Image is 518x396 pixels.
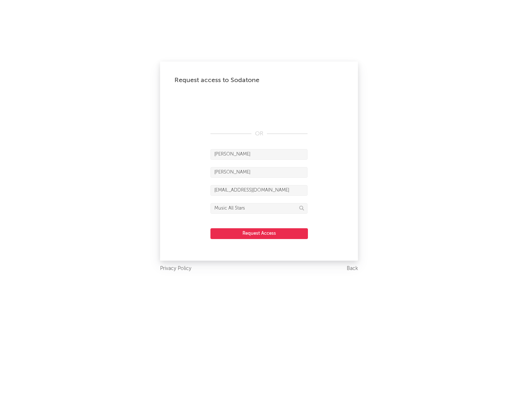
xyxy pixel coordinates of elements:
a: Privacy Policy [160,264,191,273]
input: First Name [210,149,308,160]
input: Last Name [210,167,308,178]
div: Request access to Sodatone [174,76,344,85]
input: Email [210,185,308,196]
a: Back [347,264,358,273]
div: OR [210,130,308,138]
button: Request Access [210,228,308,239]
input: Division [210,203,308,214]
